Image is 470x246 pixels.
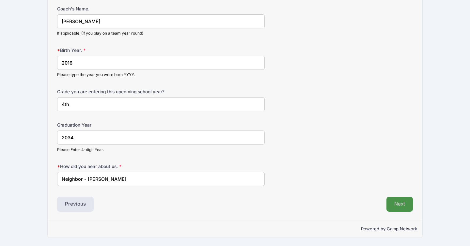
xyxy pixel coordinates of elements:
button: Previous [57,197,94,212]
div: Please Enter 4-digit Year. [57,147,265,153]
label: Grade you are entering this upcoming school year? [57,88,176,95]
div: If applicable. (If you play on a team year round) [57,30,265,36]
button: Next [386,197,413,212]
p: Powered by Camp Network [53,226,417,232]
label: Coach's Name. [57,6,176,12]
label: How did you hear about us. [57,163,176,170]
label: Graduation Year [57,122,176,128]
div: Please type the year you were born YYYY. [57,72,265,78]
label: Birth Year. [57,47,176,54]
